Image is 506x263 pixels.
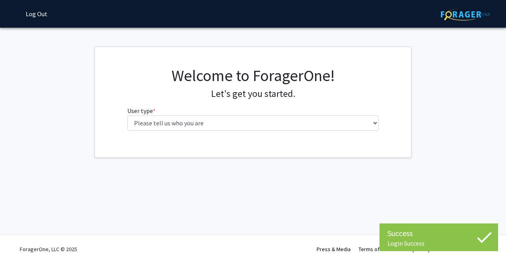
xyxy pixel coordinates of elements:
[127,88,379,100] h4: Let's get you started.
[127,66,379,85] h1: Welcome to ForagerOne!
[441,8,490,21] img: ForagerOne Logo
[127,106,155,115] label: User type
[387,227,490,239] div: Success
[387,239,490,247] div: Login Success
[20,235,77,263] div: ForagerOne, LLC © 2025
[359,246,390,253] a: Terms of Use
[317,246,351,253] a: Press & Media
